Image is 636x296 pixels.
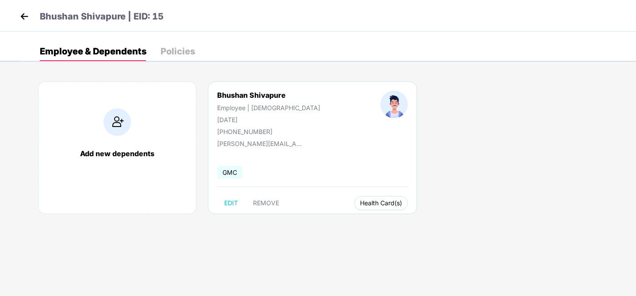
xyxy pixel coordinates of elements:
button: Health Card(s) [354,196,408,210]
span: EDIT [224,200,238,207]
img: addIcon [103,108,131,136]
div: Employee | [DEMOGRAPHIC_DATA] [217,104,320,111]
span: Health Insurance(ESC) [324,216,402,226]
div: Bhushan Shivapure [217,91,320,100]
button: REMOVE [246,196,286,210]
p: Bhushan Shivapure | EID: 15 [40,10,164,23]
span: GMC [217,166,242,179]
div: [PHONE_NUMBER] [217,128,320,135]
div: Employee & Dependents [40,47,146,56]
span: Health Card(s) [360,201,402,205]
span: REMOVE [253,200,279,207]
div: Policies [161,47,195,56]
div: [DATE] [217,116,320,123]
img: back [18,10,31,23]
div: Add new dependents [47,149,187,158]
img: svg+xml;base64,PHN2ZyB4bWxucz0iaHR0cDovL3d3dy53My5vcmcvMjAwMC9zdmciIHhtbG5zOnhsaW5rPSJodHRwOi8vd3... [393,217,402,226]
div: [PERSON_NAME][EMAIL_ADDRESS][DOMAIN_NAME] [217,140,306,147]
button: EDIT [217,196,245,210]
img: profileImage [380,91,408,118]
